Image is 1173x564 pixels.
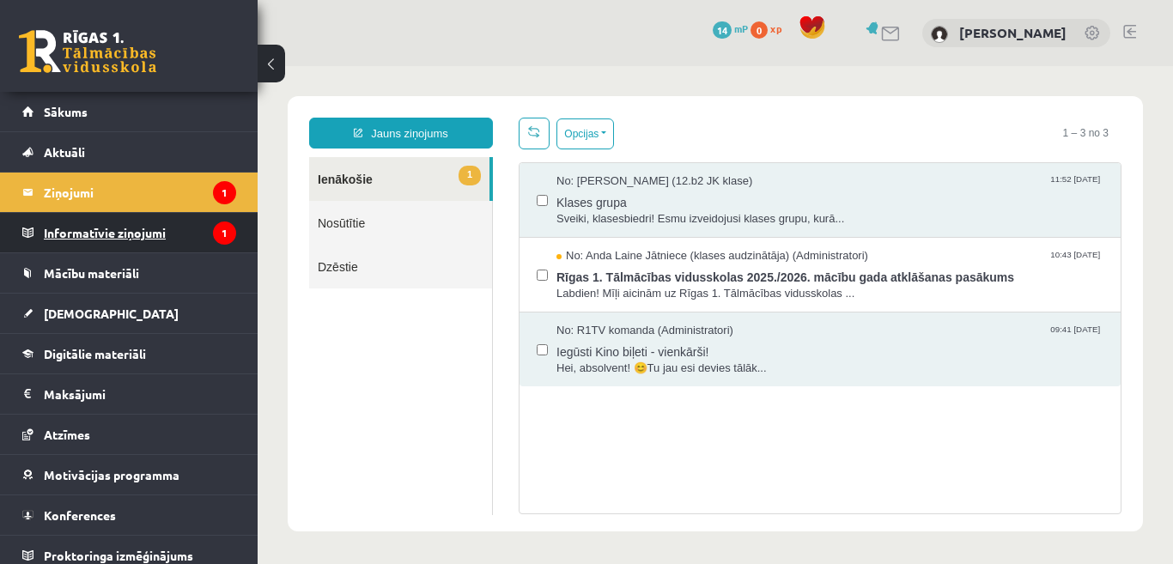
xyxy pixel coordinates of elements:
[213,181,236,204] i: 1
[793,52,864,82] span: 1 – 3 no 3
[22,294,236,333] a: [DEMOGRAPHIC_DATA]
[789,257,846,270] span: 09:41 [DATE]
[44,144,85,160] span: Aktuāli
[44,213,236,252] legend: Informatīvie ziņojumi
[751,21,790,35] a: 0 xp
[44,467,179,482] span: Motivācijas programma
[299,124,846,145] span: Klases grupa
[299,182,846,235] a: No: Anda Laine Jātniece (klases audzinātāja) (Administratori) 10:43 [DATE] Rīgas 1. Tālmācības vi...
[201,100,223,119] span: 1
[299,273,846,294] span: Iegūsti Kino biļeti - vienkārši!
[44,507,116,523] span: Konferences
[22,92,236,131] a: Sākums
[22,213,236,252] a: Informatīvie ziņojumi1
[713,21,732,39] span: 14
[299,257,846,310] a: No: R1TV komanda (Administratori) 09:41 [DATE] Iegūsti Kino biļeti - vienkārši! Hei, absolvent! 😊...
[22,173,236,212] a: Ziņojumi1
[751,21,768,39] span: 0
[299,182,611,198] span: No: Anda Laine Jātniece (klases audzinātāja) (Administratori)
[931,26,948,43] img: Edgars Kleinbergs
[22,253,236,293] a: Mācību materiāli
[770,21,781,35] span: xp
[299,145,846,161] span: Sveiki, klasesbiedri! Esmu izveidojusi klases grupu, kurā...
[52,91,232,135] a: 1Ienākošie
[44,306,179,321] span: [DEMOGRAPHIC_DATA]
[959,24,1067,41] a: [PERSON_NAME]
[19,30,156,73] a: Rīgas 1. Tālmācības vidusskola
[52,52,235,82] a: Jauns ziņojums
[22,334,236,373] a: Digitālie materiāli
[44,374,236,414] legend: Maksājumi
[713,21,748,35] a: 14 mP
[734,21,748,35] span: mP
[44,427,90,442] span: Atzīmes
[299,294,846,311] span: Hei, absolvent! 😊Tu jau esi devies tālāk...
[52,135,234,179] a: Nosūtītie
[44,548,193,563] span: Proktoringa izmēģinājums
[44,173,236,212] legend: Ziņojumi
[299,107,846,161] a: No: [PERSON_NAME] (12.b2 JK klase) 11:52 [DATE] Klases grupa Sveiki, klasesbiedri! Esmu izveidoju...
[44,265,139,281] span: Mācību materiāli
[22,455,236,494] a: Motivācijas programma
[52,179,234,222] a: Dzēstie
[299,257,476,273] span: No: R1TV komanda (Administratori)
[22,415,236,454] a: Atzīmes
[789,107,846,120] span: 11:52 [DATE]
[22,374,236,414] a: Maksājumi
[22,495,236,535] a: Konferences
[44,346,146,361] span: Digitālie materiāli
[299,52,356,83] button: Opcijas
[213,221,236,245] i: 1
[299,220,846,236] span: Labdien! Mīļi aicinām uz Rīgas 1. Tālmācības vidusskolas ...
[44,104,88,119] span: Sākums
[789,182,846,195] span: 10:43 [DATE]
[22,132,236,172] a: Aktuāli
[299,107,495,124] span: No: [PERSON_NAME] (12.b2 JK klase)
[299,198,846,220] span: Rīgas 1. Tālmācības vidusskolas 2025./2026. mācību gada atklāšanas pasākums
